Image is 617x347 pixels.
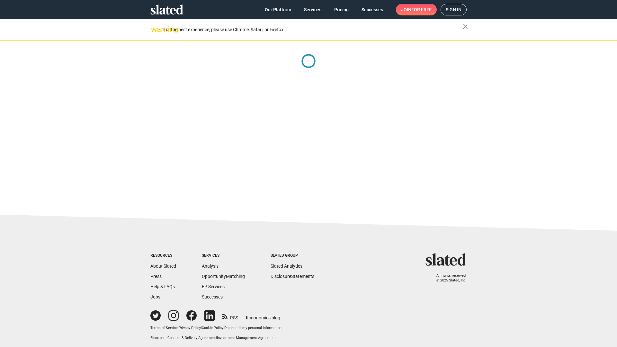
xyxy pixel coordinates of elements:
[362,4,383,15] span: Successes
[356,4,388,15] a: Successes
[271,253,314,258] div: Slated Group
[224,326,282,331] button: Do not sell my personal information
[178,326,179,330] span: |
[202,294,223,299] a: Successes
[217,336,276,340] a: Investment Management Agreement
[304,4,321,15] span: Services
[150,294,160,299] a: Jobs
[411,4,432,15] span: for free
[430,273,467,283] p: All rights reserved. © 2025 Slated, Inc.
[151,25,159,33] mat-icon: warning
[246,310,280,321] a: filmonomics blog
[461,23,469,31] mat-icon: close
[179,326,201,330] a: Privacy Policy
[223,326,224,330] span: |
[401,4,432,15] span: Join
[163,25,463,34] div: For the best experience, please use Chrome, Safari, or Firefox.
[202,253,245,258] div: Services
[150,284,175,289] a: Help & FAQs
[329,4,354,15] a: Pricing
[202,284,225,289] a: EP Services
[202,263,219,269] a: Analysis
[299,4,326,15] a: Services
[202,274,245,279] a: OpportunityMatching
[216,336,217,340] span: |
[222,311,238,321] a: RSS
[446,4,461,15] span: Sign in
[441,4,467,15] a: Sign in
[271,263,302,269] a: Slated Analytics
[150,263,176,269] a: About Slated
[201,326,202,330] span: |
[150,326,178,330] a: Terms of Service
[202,326,223,330] a: Cookie Policy
[396,4,437,15] a: Joinfor free
[150,336,216,340] a: Electronic Consent & Delivery Agreement
[271,274,314,279] a: DisclosureStatements
[334,4,349,15] span: Pricing
[246,315,254,320] span: film
[265,4,291,15] span: Our Platform
[150,274,162,279] a: Press
[260,4,296,15] a: Our Platform
[150,253,176,258] div: Resources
